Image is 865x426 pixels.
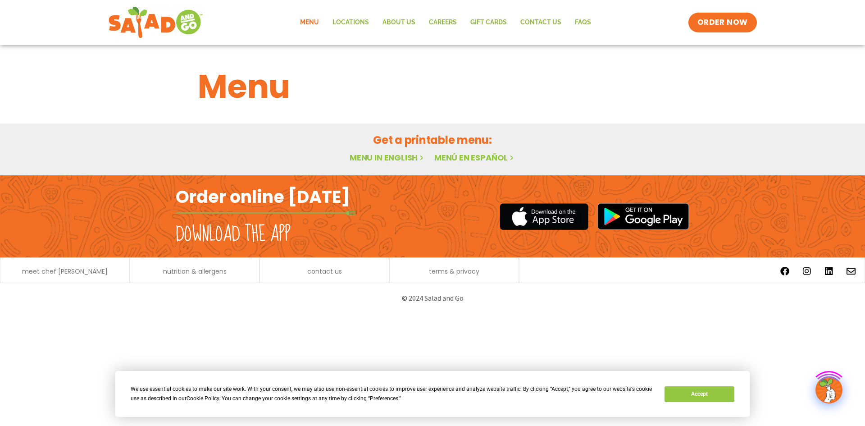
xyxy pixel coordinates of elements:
[350,152,425,163] a: Menu in English
[115,371,750,417] div: Cookie Consent Prompt
[176,186,350,208] h2: Order online [DATE]
[422,12,464,33] a: Careers
[434,152,515,163] a: Menú en español
[429,268,479,275] a: terms & privacy
[198,62,667,111] h1: Menu
[376,12,422,33] a: About Us
[326,12,376,33] a: Locations
[293,12,598,33] nav: Menu
[163,268,227,275] a: nutrition & allergens
[108,5,203,41] img: new-SAG-logo-768×292
[500,202,588,231] img: appstore
[176,222,291,247] h2: Download the app
[370,395,398,402] span: Preferences
[665,386,734,402] button: Accept
[176,211,356,215] img: fork
[180,292,685,304] p: © 2024 Salad and Go
[307,268,342,275] a: contact us
[514,12,568,33] a: Contact Us
[597,203,689,230] img: google_play
[688,13,757,32] a: ORDER NOW
[568,12,598,33] a: FAQs
[22,268,108,275] a: meet chef [PERSON_NAME]
[464,12,514,33] a: GIFT CARDS
[198,132,667,148] h2: Get a printable menu:
[131,385,654,403] div: We use essential cookies to make our site work. With your consent, we may also use non-essential ...
[697,17,748,28] span: ORDER NOW
[187,395,219,402] span: Cookie Policy
[293,12,326,33] a: Menu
